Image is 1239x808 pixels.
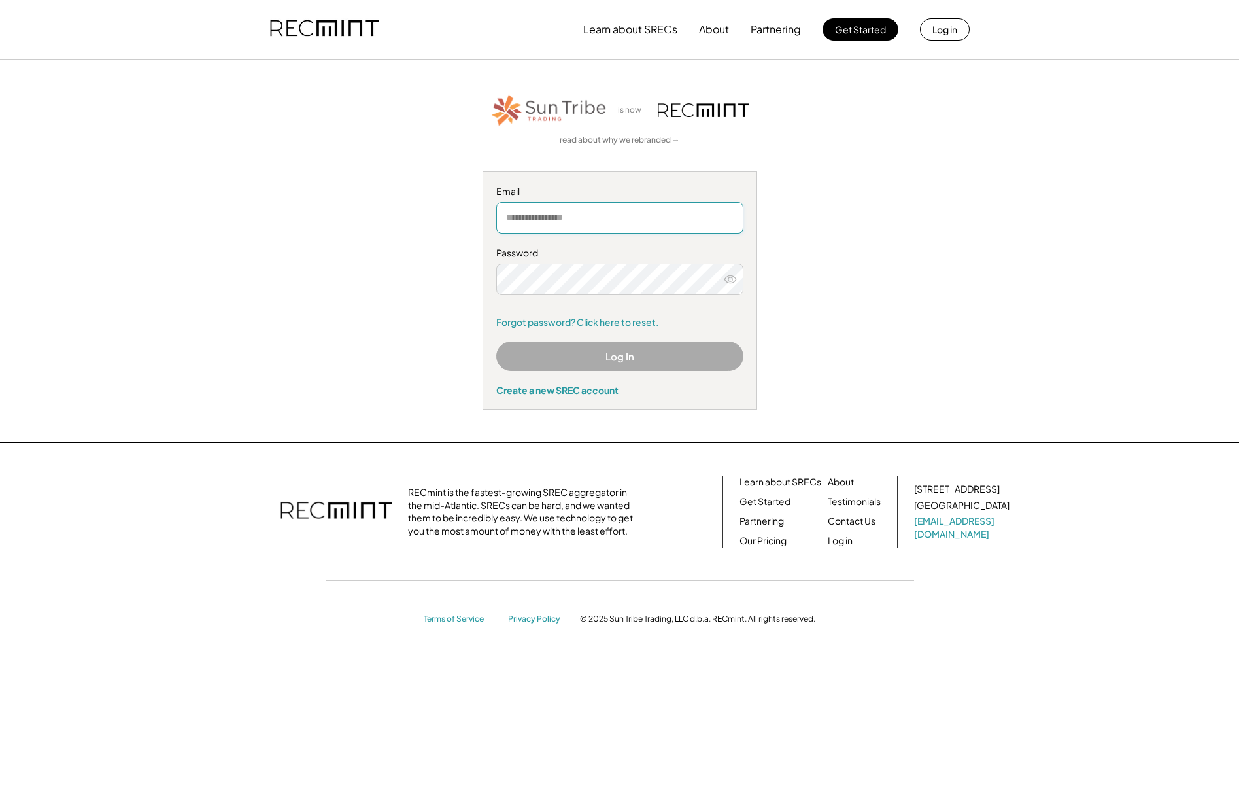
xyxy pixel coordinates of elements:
[828,476,854,489] a: About
[496,185,743,198] div: Email
[560,135,680,146] a: read about why we rebranded →
[751,16,801,43] button: Partnering
[270,7,379,52] img: recmint-logotype%403x.png
[496,247,743,260] div: Password
[914,499,1010,512] div: [GEOGRAPHIC_DATA]
[828,535,853,548] a: Log in
[496,384,743,396] div: Create a new SREC account
[408,486,640,537] div: RECmint is the fastest-growing SREC aggregator in the mid-Atlantic. SRECs can be hard, and we wan...
[823,18,898,41] button: Get Started
[914,483,1000,496] div: [STREET_ADDRESS]
[508,614,567,625] a: Privacy Policy
[490,92,608,128] img: STT_Horizontal_Logo%2B-%2BColor.png
[739,515,784,528] a: Partnering
[739,476,821,489] a: Learn about SRECs
[658,103,749,117] img: recmint-logotype%403x.png
[615,105,651,116] div: is now
[699,16,729,43] button: About
[583,16,677,43] button: Learn about SRECs
[580,614,815,624] div: © 2025 Sun Tribe Trading, LLC d.b.a. RECmint. All rights reserved.
[739,535,787,548] a: Our Pricing
[828,495,881,508] a: Testimonials
[739,495,790,508] a: Get Started
[914,515,1012,540] a: [EMAIL_ADDRESS][DOMAIN_NAME]
[424,614,496,625] a: Terms of Service
[280,489,392,535] img: recmint-logotype%403x.png
[920,18,970,41] button: Log in
[496,316,743,329] a: Forgot password? Click here to reset.
[496,342,743,371] button: Log In
[828,515,875,528] a: Contact Us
